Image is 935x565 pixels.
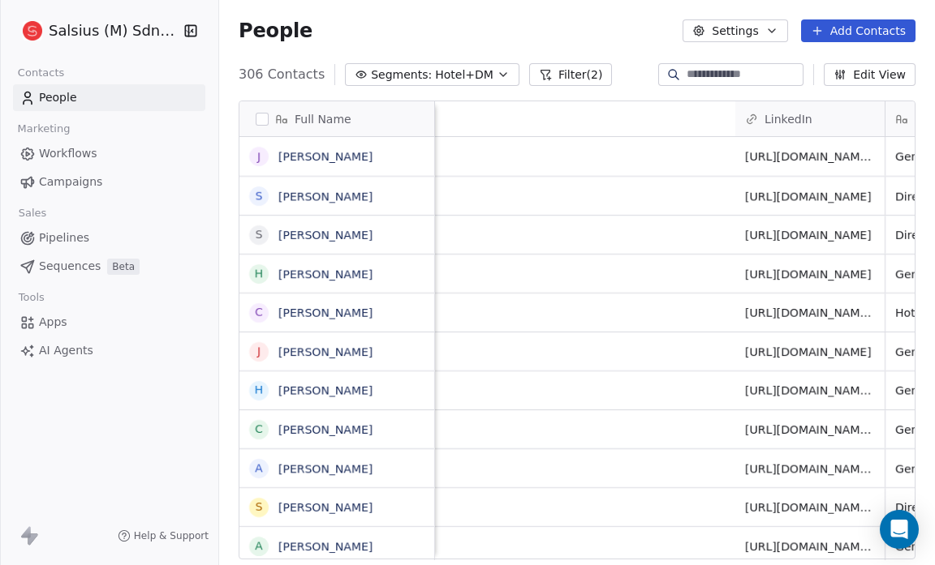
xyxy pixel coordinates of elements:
[880,510,919,549] div: Open Intercom Messenger
[239,101,434,136] div: Full Name
[745,345,872,358] a: [URL][DOMAIN_NAME]
[23,21,42,41] img: logo%20salsius.png
[39,314,67,331] span: Apps
[683,19,787,42] button: Settings
[239,137,435,560] div: grid
[19,17,173,45] button: Salsius (M) Sdn Bhd
[13,225,205,251] a: Pipelines
[13,140,205,167] a: Workflows
[255,304,263,321] div: C
[13,253,205,280] a: SequencesBeta
[257,343,261,360] div: J
[255,537,263,554] div: A
[11,61,71,85] span: Contacts
[118,529,209,542] a: Help & Support
[239,19,312,43] span: People
[257,148,261,165] div: J
[745,268,872,280] a: [URL][DOMAIN_NAME]
[529,63,613,86] button: Filter(2)
[278,384,373,397] a: [PERSON_NAME]
[371,66,432,83] span: Segments:
[278,229,373,242] a: [PERSON_NAME]
[255,421,263,438] div: C
[745,190,872,203] a: [URL][DOMAIN_NAME]
[256,187,263,204] div: S
[278,501,373,514] a: [PERSON_NAME]
[801,19,916,42] button: Add Contacts
[824,63,916,86] button: Edit View
[278,462,373,475] a: [PERSON_NAME]
[39,342,93,359] span: AI Agents
[13,337,205,364] a: AI Agents
[745,229,872,242] a: [URL][DOMAIN_NAME]
[39,89,77,106] span: People
[256,226,263,243] div: s
[278,150,373,163] a: [PERSON_NAME]
[255,265,264,282] div: H
[256,499,263,516] div: s
[295,111,351,127] span: Full Name
[255,460,263,477] div: A
[49,20,179,41] span: Salsius (M) Sdn Bhd
[435,66,493,83] span: Hotel+DM
[13,84,205,111] a: People
[11,201,54,225] span: Sales
[39,173,102,190] span: Campaigns
[13,309,205,336] a: Apps
[278,268,373,280] a: [PERSON_NAME]
[11,285,51,310] span: Tools
[107,259,140,275] span: Beta
[13,169,205,195] a: Campaigns
[278,190,373,203] a: [PERSON_NAME]
[39,229,89,246] span: Pipelines
[278,423,373,436] a: [PERSON_NAME]
[134,529,209,542] span: Help & Support
[278,306,373,319] a: [PERSON_NAME]
[278,345,373,358] a: [PERSON_NAME]
[255,382,264,399] div: H
[765,111,812,127] span: LinkedIn
[39,145,97,162] span: Workflows
[239,65,325,84] span: 306 Contacts
[39,258,101,275] span: Sequences
[11,117,77,141] span: Marketing
[278,540,373,553] a: [PERSON_NAME]
[735,101,885,136] div: LinkedIn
